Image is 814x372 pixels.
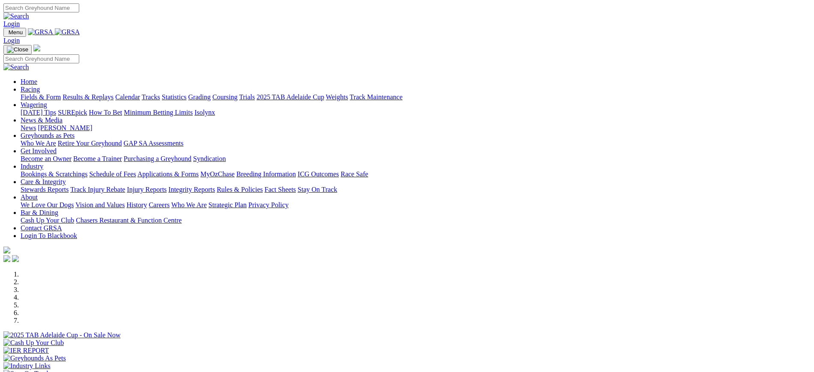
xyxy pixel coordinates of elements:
a: Tracks [142,93,160,101]
input: Search [3,3,79,12]
div: Bar & Dining [21,217,811,224]
a: Bar & Dining [21,209,58,216]
a: MyOzChase [200,170,235,178]
a: ICG Outcomes [298,170,339,178]
a: Get Involved [21,147,57,155]
a: Become a Trainer [73,155,122,162]
button: Toggle navigation [3,45,32,54]
img: Search [3,63,29,71]
a: Retire Your Greyhound [58,140,122,147]
a: Chasers Restaurant & Function Centre [76,217,182,224]
input: Search [3,54,79,63]
a: Strategic Plan [209,201,247,208]
a: Rules & Policies [217,186,263,193]
img: 2025 TAB Adelaide Cup - On Sale Now [3,331,121,339]
a: Care & Integrity [21,178,66,185]
img: twitter.svg [12,255,19,262]
a: Racing [21,86,40,93]
div: Racing [21,93,811,101]
a: Schedule of Fees [89,170,136,178]
div: About [21,201,811,209]
a: Purchasing a Greyhound [124,155,191,162]
a: News & Media [21,116,63,124]
img: Search [3,12,29,20]
a: Breeding Information [236,170,296,178]
a: About [21,193,38,201]
a: Login [3,20,20,27]
span: Menu [9,29,23,36]
a: 2025 TAB Adelaide Cup [256,93,324,101]
button: Toggle navigation [3,28,26,37]
a: Bookings & Scratchings [21,170,87,178]
a: Statistics [162,93,187,101]
a: [DATE] Tips [21,109,56,116]
a: Privacy Policy [248,201,289,208]
a: [PERSON_NAME] [38,124,92,131]
a: Results & Replays [63,93,113,101]
a: Login [3,37,20,44]
a: News [21,124,36,131]
a: SUREpick [58,109,87,116]
a: Careers [149,201,170,208]
a: Cash Up Your Club [21,217,74,224]
a: GAP SA Assessments [124,140,184,147]
div: Care & Integrity [21,186,811,193]
a: Trials [239,93,255,101]
a: Track Injury Rebate [70,186,125,193]
img: logo-grsa-white.png [33,45,40,51]
img: GRSA [28,28,53,36]
img: logo-grsa-white.png [3,247,10,253]
a: Syndication [193,155,226,162]
a: Injury Reports [127,186,167,193]
img: Close [7,46,28,53]
a: Stay On Track [298,186,337,193]
a: Login To Blackbook [21,232,77,239]
a: Applications & Forms [137,170,199,178]
a: Coursing [212,93,238,101]
div: Wagering [21,109,811,116]
a: Track Maintenance [350,93,403,101]
a: Who We Are [171,201,207,208]
a: Stewards Reports [21,186,69,193]
a: Home [21,78,37,85]
a: History [126,201,147,208]
a: Who We Are [21,140,56,147]
a: Calendar [115,93,140,101]
div: Industry [21,170,811,178]
a: Minimum Betting Limits [124,109,193,116]
a: We Love Our Dogs [21,201,74,208]
div: Get Involved [21,155,811,163]
a: Greyhounds as Pets [21,132,75,139]
a: How To Bet [89,109,122,116]
img: Greyhounds As Pets [3,354,66,362]
a: Weights [326,93,348,101]
a: Fields & Form [21,93,61,101]
a: Isolynx [194,109,215,116]
img: Industry Links [3,362,51,370]
a: Contact GRSA [21,224,62,232]
div: Greyhounds as Pets [21,140,811,147]
a: Become an Owner [21,155,72,162]
a: Integrity Reports [168,186,215,193]
a: Fact Sheets [265,186,296,193]
a: Industry [21,163,43,170]
img: Cash Up Your Club [3,339,64,347]
a: Grading [188,93,211,101]
img: GRSA [55,28,80,36]
a: Vision and Values [75,201,125,208]
img: IER REPORT [3,347,49,354]
img: facebook.svg [3,255,10,262]
a: Race Safe [340,170,368,178]
div: News & Media [21,124,811,132]
a: Wagering [21,101,47,108]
